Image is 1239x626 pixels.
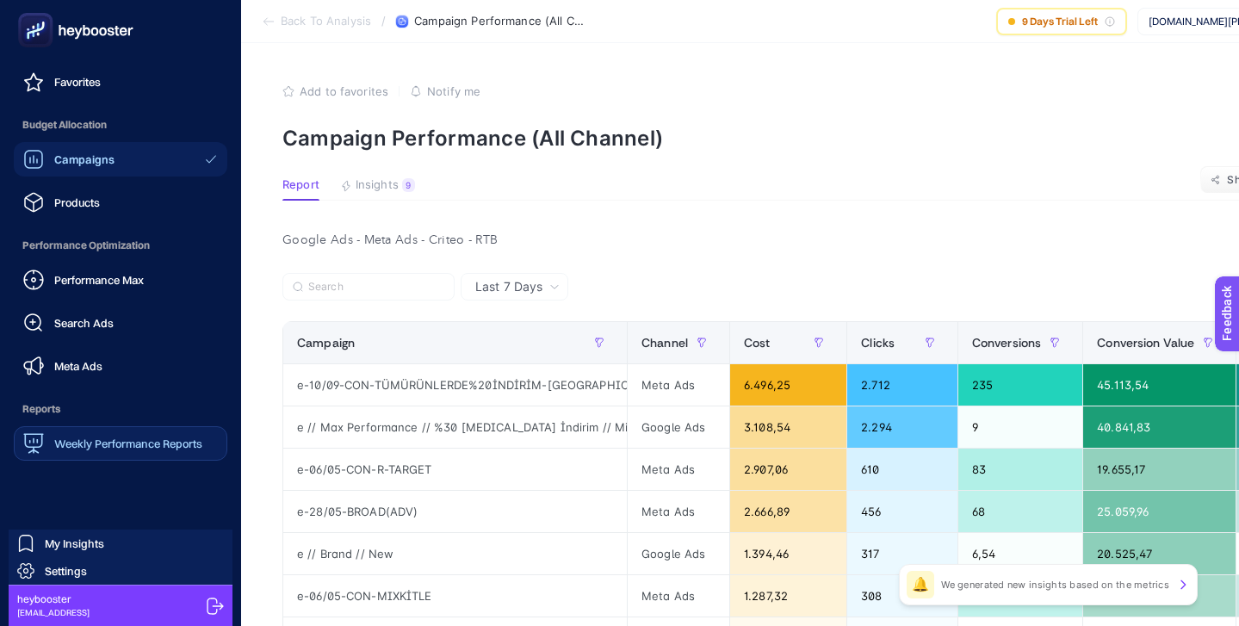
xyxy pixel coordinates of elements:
[308,281,444,294] input: Search
[847,449,957,490] div: 610
[45,564,87,578] span: Settings
[54,75,101,89] span: Favorites
[1083,449,1236,490] div: 19.655,17
[283,364,627,406] div: e-10/09-CON-TÜMÜRÜNLERDE%20İNDİRİM-[GEOGRAPHIC_DATA]
[628,449,729,490] div: Meta Ads
[14,228,227,263] span: Performance Optimization
[300,84,388,98] span: Add to favorites
[958,364,1083,406] div: 235
[14,263,227,297] a: Performance Max
[14,65,227,99] a: Favorites
[9,530,232,557] a: My Insights
[861,336,895,350] span: Clicks
[297,336,355,350] span: Campaign
[14,392,227,426] span: Reports
[907,571,934,598] div: 🔔
[54,359,102,373] span: Meta Ads
[14,306,227,340] a: Search Ads
[14,142,227,177] a: Campaigns
[283,533,627,574] div: e // Brand // New
[475,278,542,295] span: Last 7 Days
[628,364,729,406] div: Meta Ads
[628,491,729,532] div: Meta Ads
[744,336,771,350] span: Cost
[958,533,1083,574] div: 6,54
[54,316,114,330] span: Search Ads
[54,437,202,450] span: Weekly Performance Reports
[410,84,480,98] button: Notify me
[356,178,399,192] span: Insights
[958,449,1083,490] div: 83
[9,557,232,585] a: Settings
[730,491,846,532] div: 2.666,89
[14,426,227,461] a: Weekly Performance Reports
[54,195,100,209] span: Products
[941,578,1169,592] p: We generated new insights based on the metrics
[402,178,415,192] div: 9
[283,491,627,532] div: e-28/05-BROAD(ADV)
[628,575,729,617] div: Meta Ads
[641,336,688,350] span: Channel
[14,185,227,220] a: Products
[414,15,586,28] span: Campaign Performance (All Channel)
[283,449,627,490] div: e-06/05-CON-R-TARGET
[381,14,386,28] span: /
[283,406,627,448] div: e // Max Performance // %30 [MEDICAL_DATA] İndirim // Mix
[628,406,729,448] div: Google Ads
[847,491,957,532] div: 456
[958,491,1083,532] div: 68
[281,15,371,28] span: Back To Analysis
[10,5,65,19] span: Feedback
[847,364,957,406] div: 2.712
[1022,15,1098,28] span: 9 Days Trial Left
[54,152,115,166] span: Campaigns
[1097,336,1194,350] span: Conversion Value
[730,406,846,448] div: 3.108,54
[628,533,729,574] div: Google Ads
[427,84,480,98] span: Notify me
[1083,491,1236,532] div: 25.059,96
[282,84,388,98] button: Add to favorites
[730,533,846,574] div: 1.394,46
[1083,406,1236,448] div: 40.841,83
[730,364,846,406] div: 6.496,25
[847,406,957,448] div: 2.294
[1083,364,1236,406] div: 45.113,54
[1083,533,1236,574] div: 20.525,47
[45,536,104,550] span: My Insights
[17,592,90,606] span: heybooster
[283,575,627,617] div: e-06/05-CON-MIXKİTLE
[730,449,846,490] div: 2.907,06
[847,575,957,617] div: 308
[730,575,846,617] div: 1.287,32
[972,336,1042,350] span: Conversions
[958,406,1083,448] div: 9
[14,108,227,142] span: Budget Allocation
[14,349,227,383] a: Meta Ads
[54,273,144,287] span: Performance Max
[17,606,90,619] span: [EMAIL_ADDRESS]
[847,533,957,574] div: 317
[282,178,319,192] span: Report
